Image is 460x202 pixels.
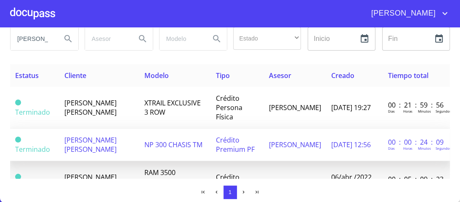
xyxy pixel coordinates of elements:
[216,135,255,154] span: Crédito Premium PF
[331,140,371,149] span: [DATE] 12:56
[269,177,321,186] span: [PERSON_NAME]
[269,140,321,149] span: [PERSON_NAME]
[216,172,255,191] span: Crédito Premium PF
[11,27,55,50] input: search
[388,146,395,151] p: Dias
[15,137,21,143] span: Terminado
[418,109,431,113] p: Minutos
[229,189,231,195] span: 1
[15,108,50,117] span: Terminado
[403,109,412,113] p: Horas
[388,100,445,110] p: 00 : 21 : 59 : 56
[233,27,301,50] div: ​
[436,146,451,151] p: Segundos
[58,29,78,49] button: Search
[15,100,21,105] span: Terminado
[365,7,440,20] span: [PERSON_NAME]
[64,71,86,80] span: Cliente
[223,186,237,199] button: 1
[331,103,371,112] span: [DATE] 19:27
[133,29,153,49] button: Search
[331,172,372,191] span: 06/abr./2022 14:34
[269,103,321,112] span: [PERSON_NAME]
[64,135,117,154] span: [PERSON_NAME] [PERSON_NAME]
[144,168,183,196] span: RAM 3500 PROMASTER CUTAWAY
[269,71,291,80] span: Asesor
[388,71,428,80] span: Tiempo total
[388,175,445,184] p: 00 : 05 : 09 : 23
[15,145,50,154] span: Terminado
[85,27,129,50] input: search
[331,71,354,80] span: Creado
[216,94,242,121] span: Crédito Persona Física
[144,140,202,149] span: NP 300 CHASIS TM
[388,137,445,147] p: 00 : 00 : 24 : 09
[64,172,117,191] span: [PERSON_NAME] [PERSON_NAME]
[160,27,204,50] input: search
[365,7,450,20] button: account of current user
[418,146,431,151] p: Minutos
[388,109,395,113] p: Dias
[403,146,412,151] p: Horas
[144,98,201,117] span: XTRAIL EXCLUSIVE 3 ROW
[436,109,451,113] p: Segundos
[216,71,230,80] span: Tipo
[144,71,169,80] span: Modelo
[15,174,21,180] span: Terminado
[64,98,117,117] span: [PERSON_NAME] [PERSON_NAME]
[15,71,39,80] span: Estatus
[207,29,227,49] button: Search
